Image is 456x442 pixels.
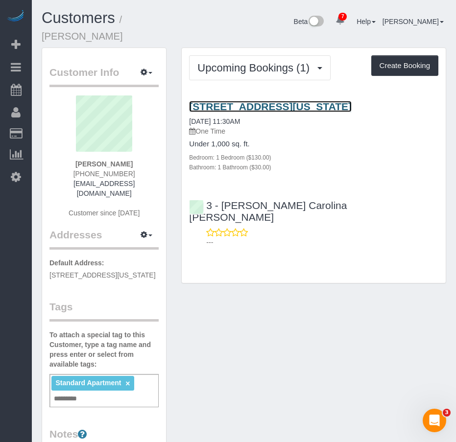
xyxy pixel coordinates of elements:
small: Bathroom: 1 Bathroom ($30.00) [189,164,271,171]
span: [STREET_ADDRESS][US_STATE] [49,271,156,279]
a: [EMAIL_ADDRESS][DOMAIN_NAME] [73,180,135,197]
span: 7 [338,13,347,21]
h4: Under 1,000 sq. ft. [189,140,438,148]
a: [STREET_ADDRESS][US_STATE] [189,101,352,112]
button: Create Booking [371,55,438,76]
img: Automaid Logo [6,10,25,23]
strong: [PERSON_NAME] [75,160,133,168]
p: One Time [189,126,438,136]
p: --- [206,237,438,247]
span: Standard Apartment [55,379,121,387]
label: Default Address: [49,258,104,268]
a: [PERSON_NAME] [383,18,444,25]
label: To attach a special tag to this Customer, type a tag name and press enter or select from availabl... [49,330,159,369]
iframe: Intercom live chat [423,409,446,432]
a: Customers [42,9,115,26]
a: 3 - [PERSON_NAME] Carolina [PERSON_NAME] [189,200,347,223]
legend: Customer Info [49,65,159,87]
img: New interface [308,16,324,28]
legend: Tags [49,300,159,322]
span: Customer since [DATE] [69,209,140,217]
a: [DATE] 11:30AM [189,117,240,125]
button: Upcoming Bookings (1) [189,55,331,80]
a: Beta [294,18,324,25]
span: [PHONE_NUMBER] [73,170,135,178]
span: Upcoming Bookings (1) [197,62,314,74]
a: 7 [331,10,350,31]
a: × [125,379,130,388]
a: Help [357,18,376,25]
span: 3 [443,409,451,417]
small: Bedroom: 1 Bedroom ($130.00) [189,154,271,161]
